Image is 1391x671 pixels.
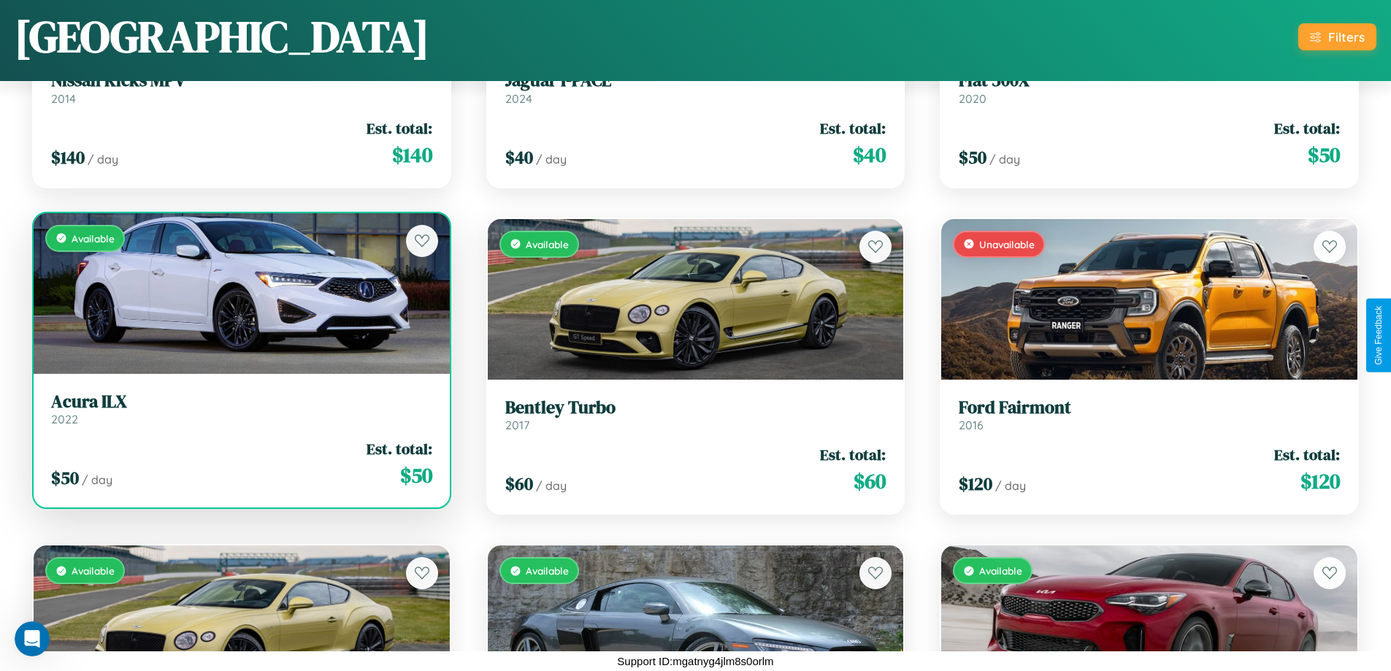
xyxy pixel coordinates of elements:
div: Give Feedback [1373,306,1384,365]
span: / day [536,478,567,493]
span: $ 50 [959,145,986,169]
span: Est. total: [367,118,432,139]
div: Filters [1328,29,1365,45]
span: 2014 [51,91,76,106]
a: Bentley Turbo2017 [505,397,886,433]
span: $ 40 [505,145,533,169]
span: / day [82,472,112,487]
a: Nissan Kicks MPV2014 [51,70,432,106]
a: Jaguar I-PACE2024 [505,70,886,106]
span: Est. total: [820,118,886,139]
span: 2024 [505,91,532,106]
h3: Jaguar I-PACE [505,70,886,91]
iframe: Intercom live chat [15,621,50,656]
span: Available [526,564,569,577]
span: Available [72,232,115,245]
h1: [GEOGRAPHIC_DATA] [15,7,429,66]
span: Est. total: [820,444,886,465]
span: / day [536,152,567,166]
span: 2016 [959,418,984,432]
span: 2022 [51,412,78,426]
button: Filters [1298,23,1376,50]
span: $ 50 [51,466,79,490]
p: Support ID: mgatnyg4jlm8s0orlm [617,651,773,671]
span: Available [979,564,1022,577]
span: $ 50 [400,461,432,490]
span: $ 140 [51,145,85,169]
span: $ 40 [853,140,886,169]
span: $ 120 [1300,467,1340,496]
span: 2020 [959,91,986,106]
h3: Nissan Kicks MPV [51,70,432,91]
span: Est. total: [367,438,432,459]
h3: Fiat 500X [959,70,1340,91]
span: / day [989,152,1020,166]
a: Ford Fairmont2016 [959,397,1340,433]
h3: Acura ILX [51,391,432,413]
a: Fiat 500X2020 [959,70,1340,106]
span: $ 50 [1308,140,1340,169]
span: $ 120 [959,472,992,496]
span: $ 60 [505,472,533,496]
span: Available [526,238,569,250]
h3: Bentley Turbo [505,397,886,418]
span: Est. total: [1274,444,1340,465]
span: / day [88,152,118,166]
span: $ 60 [854,467,886,496]
span: Unavailable [979,238,1035,250]
span: Est. total: [1274,118,1340,139]
span: $ 140 [392,140,432,169]
span: Available [72,564,115,577]
h3: Ford Fairmont [959,397,1340,418]
span: 2017 [505,418,529,432]
a: Acura ILX2022 [51,391,432,427]
span: / day [995,478,1026,493]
